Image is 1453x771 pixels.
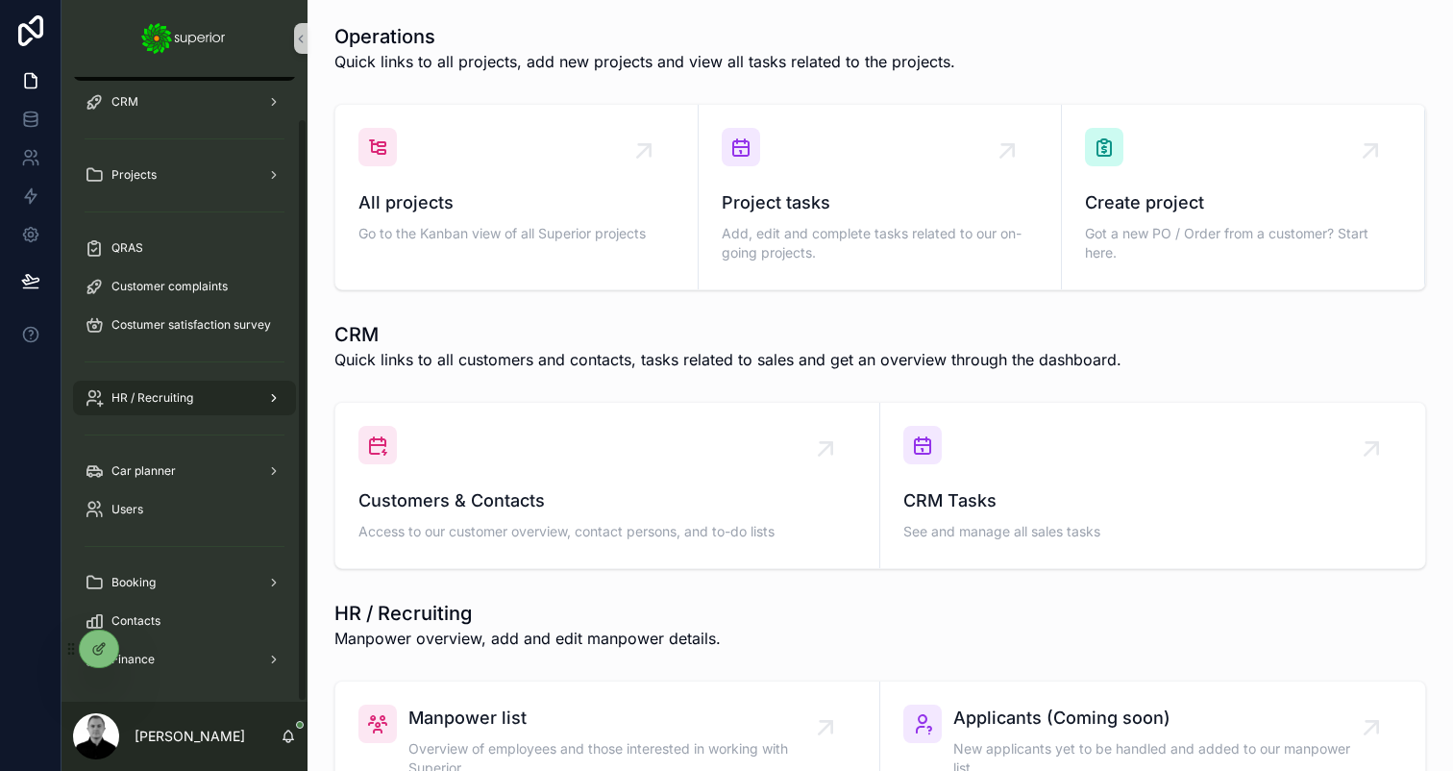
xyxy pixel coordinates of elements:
[358,189,675,216] span: All projects
[903,487,1402,514] span: CRM Tasks
[335,403,880,568] a: Customers & ContactsAccess to our customer overview, contact persons, and to-do lists
[111,575,156,590] span: Booking
[111,652,155,667] span: Finance
[722,189,1038,216] span: Project tasks
[111,94,138,110] span: CRM
[73,308,296,342] a: Costumer satisfaction survey
[62,77,308,702] div: scrollable content
[141,23,229,54] img: App logo
[73,454,296,488] a: Car planner
[722,224,1038,262] span: Add, edit and complete tasks related to our on-going projects.
[73,85,296,119] a: CRM
[1085,189,1401,216] span: Create project
[73,492,296,527] a: Users
[358,224,675,243] span: Go to the Kanban view of all Superior projects
[73,158,296,192] a: Projects
[111,502,143,517] span: Users
[880,403,1425,568] a: CRM TasksSee and manage all sales tasks
[358,522,856,541] span: Access to our customer overview, contact persons, and to-do lists
[73,604,296,638] a: Contacts
[111,390,193,406] span: HR / Recruiting
[111,463,176,479] span: Car planner
[111,240,143,256] span: QRAS
[1085,224,1401,262] span: Got a new PO / Order from a customer? Start here.
[699,105,1062,289] a: Project tasksAdd, edit and complete tasks related to our on-going projects.
[73,269,296,304] a: Customer complaints
[1062,105,1425,289] a: Create projectGot a new PO / Order from a customer? Start here.
[358,487,856,514] span: Customers & Contacts
[334,321,1121,348] h1: CRM
[334,627,721,650] span: Manpower overview, add and edit manpower details.
[953,705,1371,732] span: Applicants (Coming soon)
[111,317,271,333] span: Costumer satisfaction survey
[111,279,228,294] span: Customer complaints
[903,522,1402,541] span: See and manage all sales tasks
[73,565,296,600] a: Booking
[73,381,296,415] a: HR / Recruiting
[334,600,721,627] h1: HR / Recruiting
[111,167,157,183] span: Projects
[111,613,160,629] span: Contacts
[73,231,296,265] a: QRAS
[334,23,955,50] h1: Operations
[73,642,296,677] a: Finance
[334,348,1121,371] span: Quick links to all customers and contacts, tasks related to sales and get an overview through the...
[135,727,245,746] p: [PERSON_NAME]
[408,705,825,732] span: Manpower list
[335,105,699,289] a: All projectsGo to the Kanban view of all Superior projects
[334,50,955,73] span: Quick links to all projects, add new projects and view all tasks related to the projects.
